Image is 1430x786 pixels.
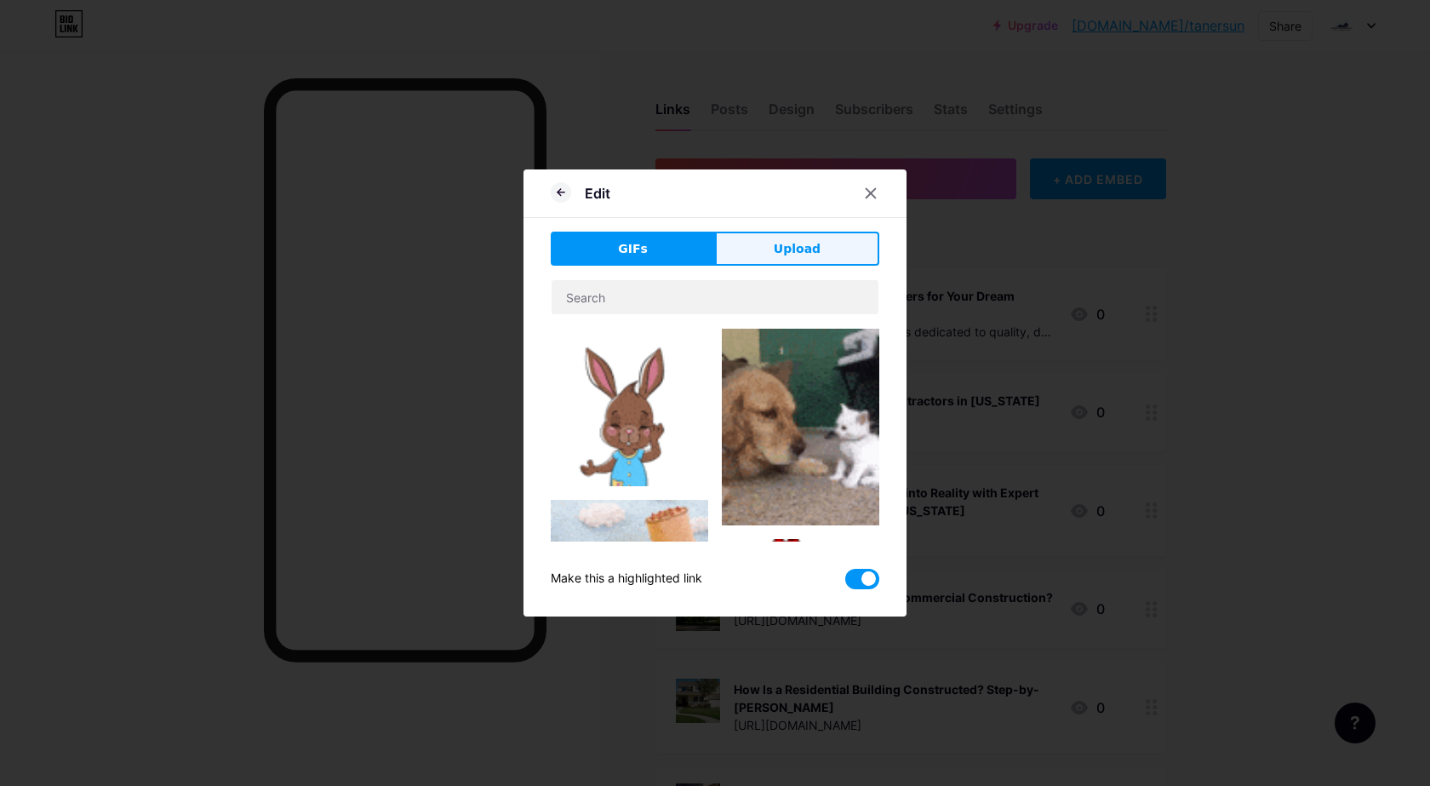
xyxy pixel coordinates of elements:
button: Upload [715,232,879,266]
img: Gihpy [722,329,879,525]
div: Make this a highlighted link [551,569,702,589]
button: GIFs [551,232,715,266]
span: Upload [774,240,821,258]
div: Edit [585,183,610,204]
img: Gihpy [551,500,708,620]
input: Search [552,280,878,314]
span: GIFs [618,240,648,258]
img: Gihpy [551,329,708,486]
img: Gihpy [722,539,879,684]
